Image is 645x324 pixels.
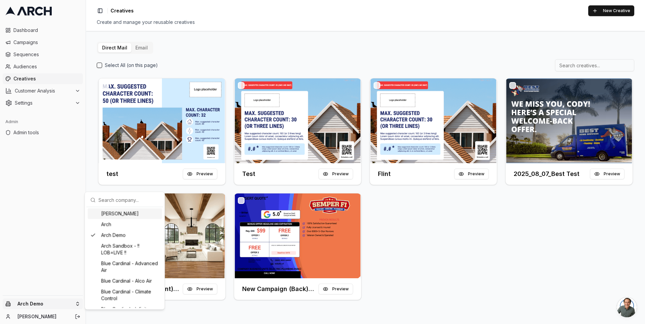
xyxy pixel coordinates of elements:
[88,230,162,241] div: Arch Demo
[88,276,162,286] div: Blue Cardinal - Alco Air
[88,219,162,230] div: Arch
[88,286,162,304] div: Blue Cardinal - Climate Control
[88,208,162,219] div: [PERSON_NAME]
[98,193,159,207] input: Search company...
[88,241,162,258] div: Arch Sandbox - !! LOB=LIVE !!
[88,258,162,276] div: Blue Cardinal - Advanced Air
[88,304,162,321] div: Blue Cardinal - Infinity [US_STATE] Air
[86,207,163,308] div: Suggestions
